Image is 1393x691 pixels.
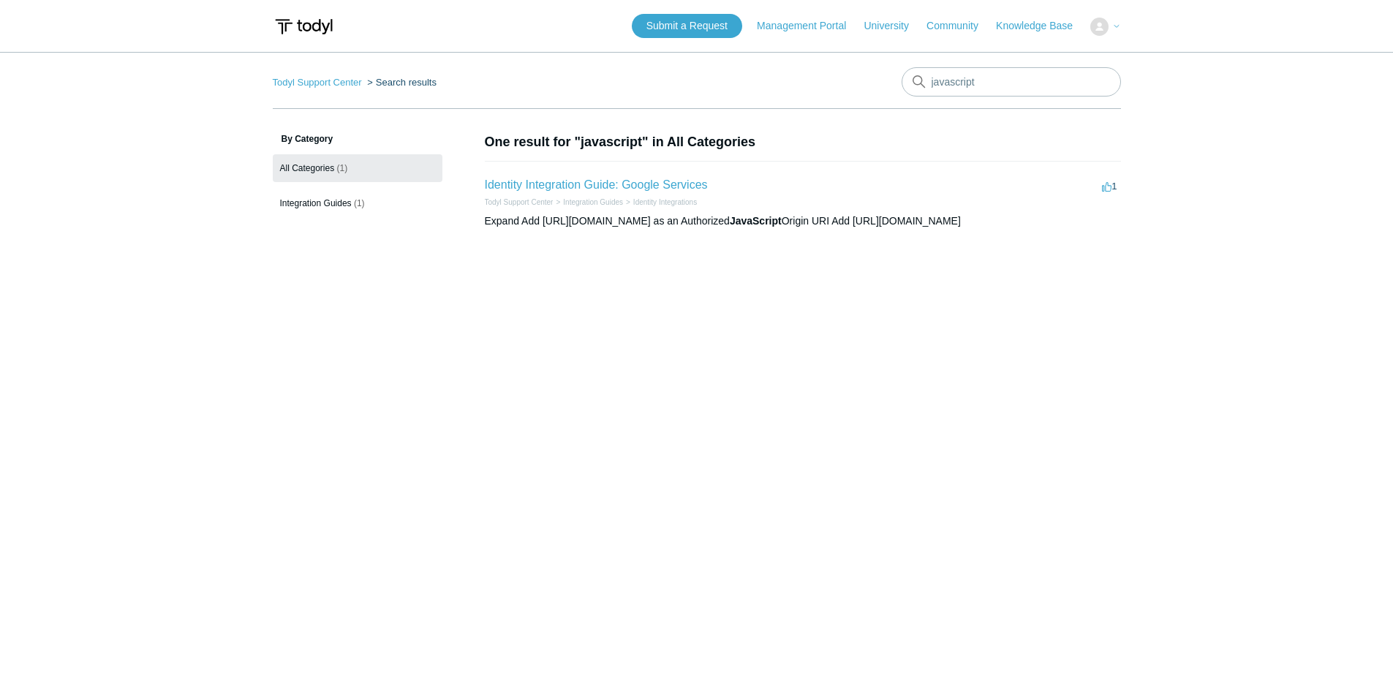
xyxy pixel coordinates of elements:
span: All Categories [280,163,335,173]
a: Todyl Support Center [273,77,362,88]
a: Community [926,18,993,34]
li: Todyl Support Center [273,77,365,88]
a: Identity Integrations [633,198,697,206]
a: University [864,18,923,34]
img: Todyl Support Center Help Center home page [273,13,335,40]
span: Integration Guides [280,198,352,208]
a: Submit a Request [632,14,742,38]
li: Integration Guides [553,197,623,208]
a: Management Portal [757,18,861,34]
div: Expand Add [URL][DOMAIN_NAME] as an Authorized Origin URI Add [URL][DOMAIN_NAME] [485,214,1121,229]
li: Identity Integrations [623,197,697,208]
a: Integration Guides (1) [273,189,442,217]
em: JavaScript [730,215,782,227]
a: Identity Integration Guide: Google Services [485,178,708,191]
li: Todyl Support Center [485,197,554,208]
h1: One result for "javascript" in All Categories [485,132,1121,152]
a: Knowledge Base [996,18,1087,34]
span: (1) [354,198,365,208]
input: Search [902,67,1121,97]
span: 1 [1102,181,1117,192]
a: All Categories (1) [273,154,442,182]
span: (1) [337,163,348,173]
a: Todyl Support Center [485,198,554,206]
a: Integration Guides [563,198,623,206]
h3: By Category [273,132,442,146]
li: Search results [364,77,437,88]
